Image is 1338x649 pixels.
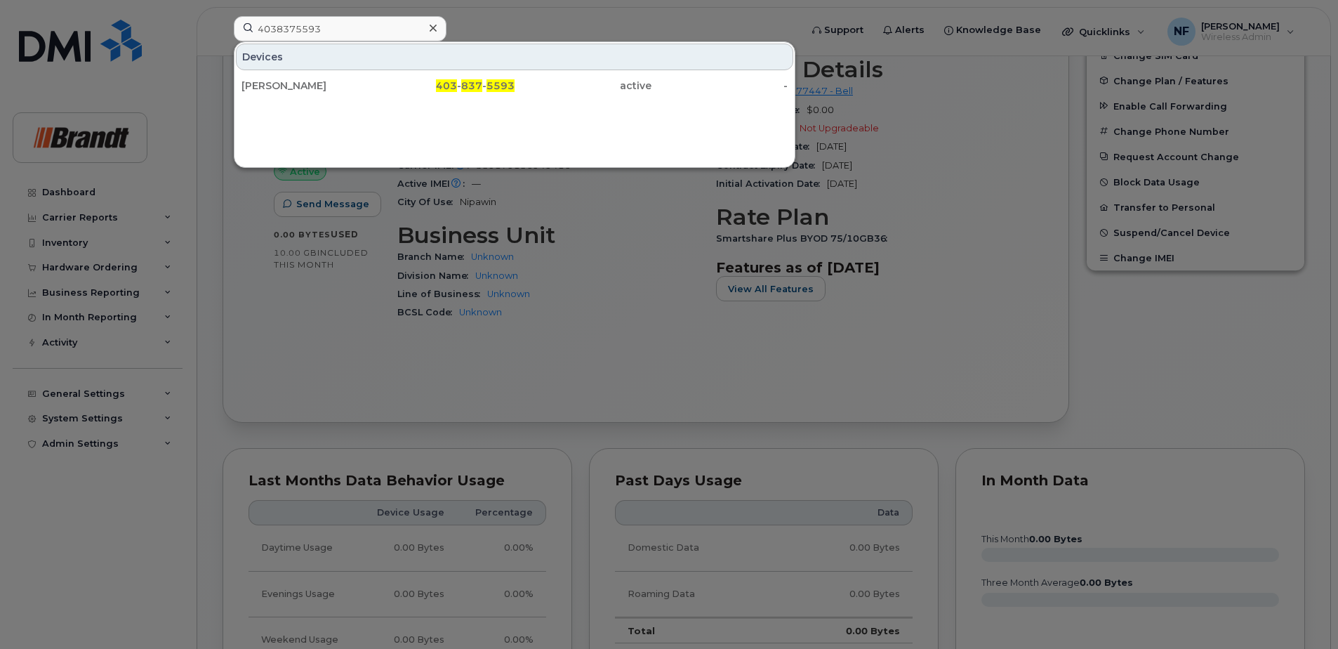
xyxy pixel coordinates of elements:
span: 5593 [486,79,515,92]
input: Find something... [234,16,446,41]
div: Devices [236,44,793,70]
div: - - [378,79,515,93]
a: [PERSON_NAME]403-837-5593active- [236,73,793,98]
div: active [515,79,651,93]
div: - [651,79,788,93]
span: 837 [461,79,482,92]
div: [PERSON_NAME] [241,79,378,93]
span: 403 [436,79,457,92]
